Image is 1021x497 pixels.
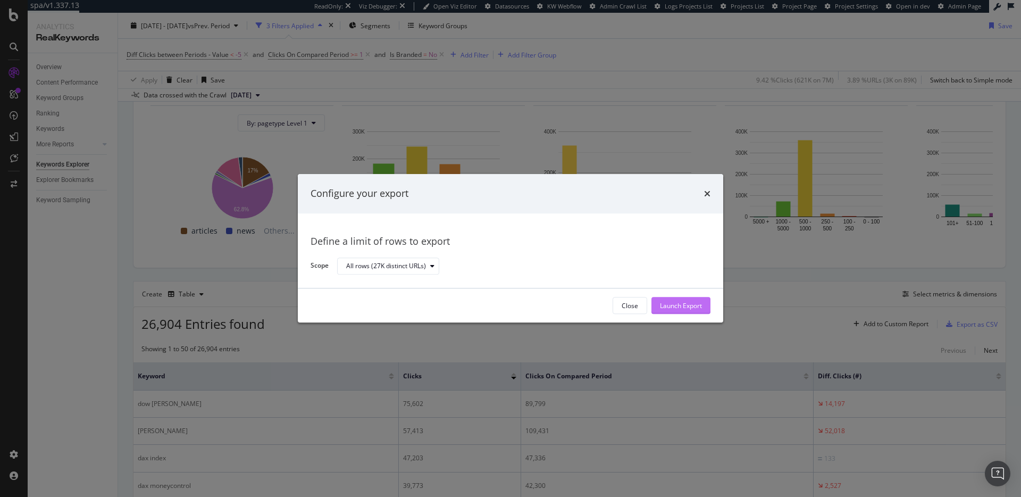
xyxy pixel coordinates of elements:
div: Open Intercom Messenger [985,461,1010,486]
div: times [704,187,710,201]
div: Configure your export [311,187,408,201]
div: Launch Export [660,301,702,310]
div: modal [298,174,723,322]
div: Close [622,301,638,310]
button: Launch Export [651,297,710,314]
button: Close [613,297,647,314]
button: All rows (27K distinct URLs) [337,258,439,275]
label: Scope [311,261,329,273]
div: All rows (27K distinct URLs) [346,263,426,269]
div: Define a limit of rows to export [311,235,710,248]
